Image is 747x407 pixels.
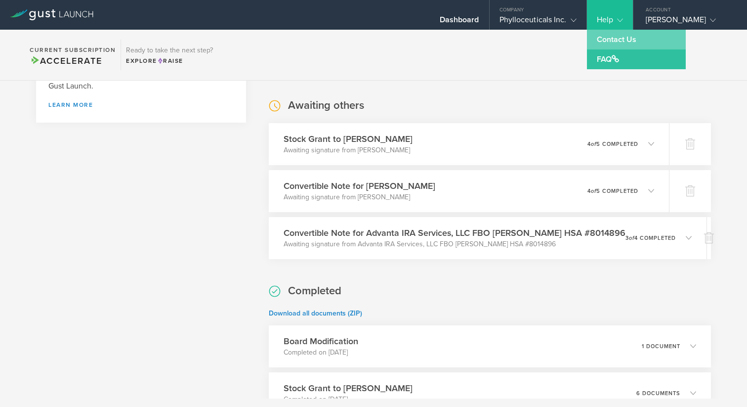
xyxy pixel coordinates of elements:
[642,344,680,349] p: 1 document
[126,47,213,54] h3: Ready to take the next step?
[48,69,234,92] h3: Refer a friend and you'll both get 15% off a year of Gust Launch.
[636,391,680,396] p: 6 documents
[121,40,218,70] div: Ready to take the next step?ExploreRaise
[284,226,625,239] h3: Convertible Note for Advanta IRA Services, LLC FBO [PERSON_NAME] HSA #8014896
[30,47,116,53] h2: Current Subscription
[587,188,638,194] p: 4 5 completed
[288,284,341,298] h2: Completed
[126,56,213,65] div: Explore
[284,348,358,358] p: Completed on [DATE]
[591,188,596,194] em: of
[284,382,413,395] h3: Stock Grant to [PERSON_NAME]
[499,15,577,30] div: Phylloceuticals Inc.
[625,235,676,241] p: 3 4 completed
[284,133,413,145] h3: Stock Grant to [PERSON_NAME]
[646,15,730,30] div: [PERSON_NAME]
[629,235,634,241] em: of
[284,180,435,192] h3: Convertible Note for [PERSON_NAME]
[30,55,102,66] span: Accelerate
[591,141,596,147] em: of
[284,335,358,348] h3: Board Modification
[157,57,183,64] span: Raise
[587,141,638,147] p: 4 5 completed
[440,15,479,30] div: Dashboard
[288,98,364,113] h2: Awaiting others
[284,145,413,155] p: Awaiting signature from [PERSON_NAME]
[269,309,362,317] a: Download all documents (ZIP)
[284,395,413,405] p: Completed on [DATE]
[284,239,625,249] p: Awaiting signature from Advanta IRA Services, LLC FBO [PERSON_NAME] HSA #8014896
[48,102,234,108] a: Learn more
[284,192,435,202] p: Awaiting signature from [PERSON_NAME]
[597,15,623,30] div: Help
